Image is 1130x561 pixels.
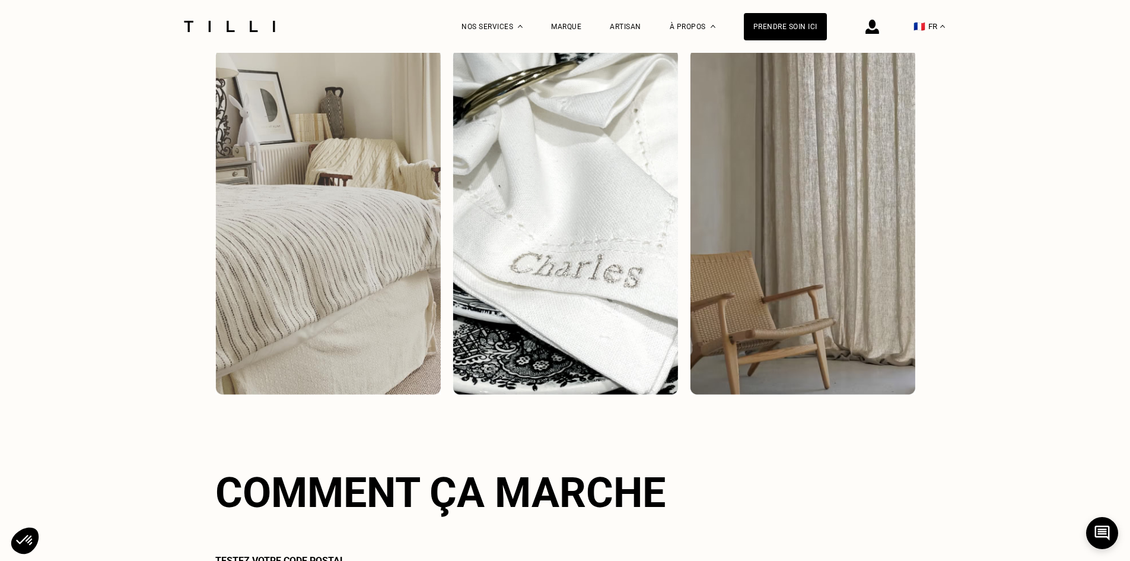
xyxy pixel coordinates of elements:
[215,468,915,517] h2: Comment ça marche
[518,25,523,28] img: Menu déroulant
[180,21,279,32] img: Logo du service de couturière Tilli
[865,20,879,34] img: icône connexion
[744,13,827,40] a: Prendre soin ici
[690,49,915,395] img: interior
[215,49,441,395] img: interior
[913,21,925,32] span: 🇫🇷
[453,49,678,395] img: interior
[610,23,641,31] a: Artisan
[940,25,945,28] img: menu déroulant
[551,23,581,31] a: Marque
[711,25,715,28] img: Menu déroulant à propos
